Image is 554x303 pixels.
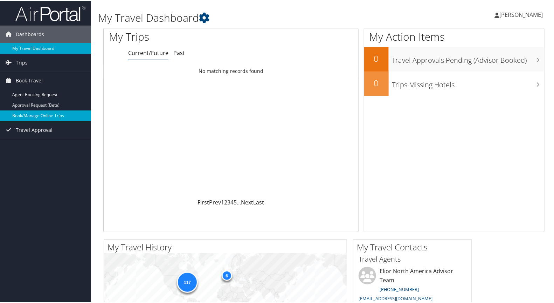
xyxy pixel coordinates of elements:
[224,198,227,206] a: 2
[98,10,399,25] h1: My Travel Dashboard
[364,52,389,64] h2: 0
[227,198,230,206] a: 3
[198,198,209,206] a: First
[128,48,168,56] a: Current/Future
[221,198,224,206] a: 1
[15,5,85,21] img: airportal-logo.png
[364,76,389,88] h2: 0
[392,76,544,89] h3: Trips Missing Hotels
[234,198,237,206] a: 5
[392,51,544,65] h3: Travel Approvals Pending (Advisor Booked)
[16,71,43,89] span: Book Travel
[173,48,185,56] a: Past
[104,64,358,77] td: No matching records found
[359,254,466,263] h3: Travel Agents
[209,198,221,206] a: Prev
[16,121,53,138] span: Travel Approval
[494,4,550,25] a: [PERSON_NAME]
[380,285,419,292] a: [PHONE_NUMBER]
[364,46,544,71] a: 0Travel Approvals Pending (Advisor Booked)
[253,198,264,206] a: Last
[364,71,544,95] a: 0Trips Missing Hotels
[16,53,28,71] span: Trips
[221,270,232,280] div: 6
[237,198,241,206] span: …
[357,241,472,252] h2: My Travel Contacts
[230,198,234,206] a: 4
[109,29,247,43] h1: My Trips
[16,25,44,42] span: Dashboards
[359,295,432,301] a: [EMAIL_ADDRESS][DOMAIN_NAME]
[499,10,543,18] span: [PERSON_NAME]
[176,271,198,292] div: 117
[364,29,544,43] h1: My Action Items
[241,198,253,206] a: Next
[108,241,347,252] h2: My Travel History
